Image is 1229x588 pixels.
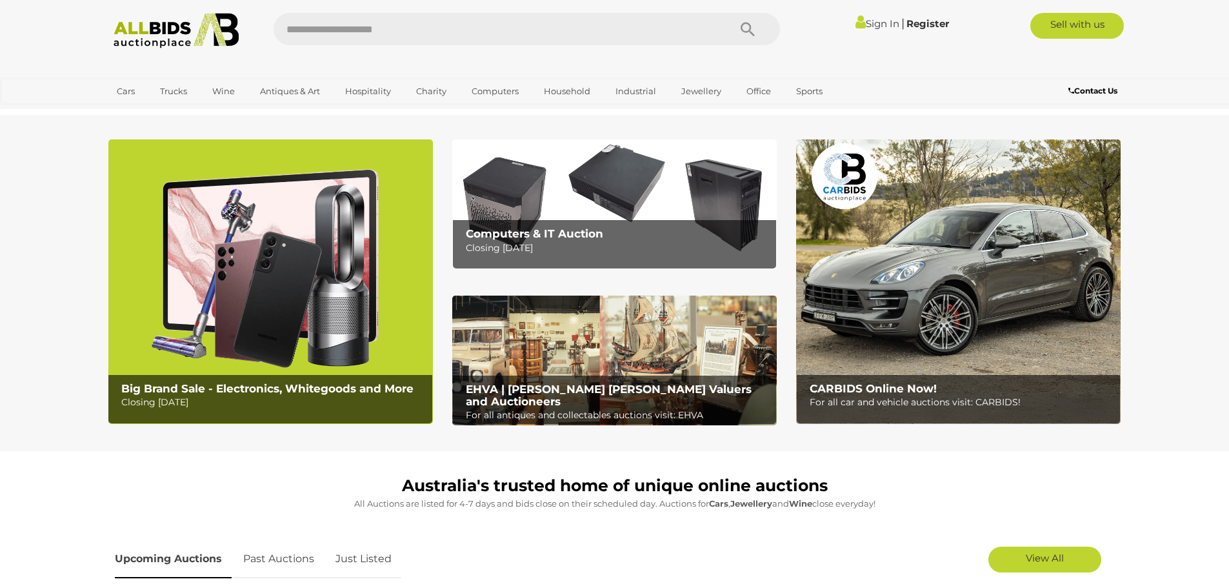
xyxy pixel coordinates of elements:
span: View All [1026,552,1064,564]
a: Computers & IT Auction Computers & IT Auction Closing [DATE] [452,139,777,269]
a: Upcoming Auctions [115,540,232,578]
a: Wine [204,81,243,102]
b: CARBIDS Online Now! [810,382,937,395]
a: Sports [788,81,831,102]
strong: Cars [709,498,728,509]
a: [GEOGRAPHIC_DATA] [108,102,217,123]
a: EHVA | Evans Hastings Valuers and Auctioneers EHVA | [PERSON_NAME] [PERSON_NAME] Valuers and Auct... [452,296,777,426]
p: For all antiques and collectables auctions visit: EHVA [466,407,770,423]
p: For all car and vehicle auctions visit: CARBIDS! [810,394,1114,411]
b: Computers & IT Auction [466,227,603,240]
p: Closing [DATE] [121,394,425,411]
a: Sell with us [1030,13,1124,39]
b: EHVA | [PERSON_NAME] [PERSON_NAME] Valuers and Auctioneers [466,383,752,408]
a: Trucks [152,81,195,102]
b: Contact Us [1068,86,1117,96]
a: Industrial [607,81,664,102]
a: Contact Us [1068,84,1121,98]
a: Sign In [855,17,899,30]
a: Household [535,81,599,102]
a: View All [988,547,1101,573]
a: Charity [408,81,455,102]
a: Computers [463,81,527,102]
strong: Wine [789,498,812,509]
a: Register [906,17,949,30]
a: Past Auctions [234,540,324,578]
img: Allbids.com.au [106,13,246,48]
p: Closing [DATE] [466,240,770,256]
a: Jewellery [673,81,730,102]
img: Big Brand Sale - Electronics, Whitegoods and More [108,139,433,424]
a: Cars [108,81,143,102]
img: Computers & IT Auction [452,139,777,269]
span: | [901,16,904,30]
button: Search [715,13,780,45]
a: Antiques & Art [252,81,328,102]
a: Big Brand Sale - Electronics, Whitegoods and More Big Brand Sale - Electronics, Whitegoods and Mo... [108,139,433,424]
a: Office [738,81,779,102]
h1: Australia's trusted home of unique online auctions [115,477,1115,495]
img: CARBIDS Online Now! [796,139,1121,424]
img: EHVA | Evans Hastings Valuers and Auctioneers [452,296,777,426]
a: CARBIDS Online Now! CARBIDS Online Now! For all car and vehicle auctions visit: CARBIDS! [796,139,1121,424]
a: Just Listed [326,540,401,578]
p: All Auctions are listed for 4-7 days and bids close on their scheduled day. Auctions for , and cl... [115,496,1115,511]
strong: Jewellery [730,498,772,509]
b: Big Brand Sale - Electronics, Whitegoods and More [121,382,414,395]
a: Hospitality [337,81,399,102]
